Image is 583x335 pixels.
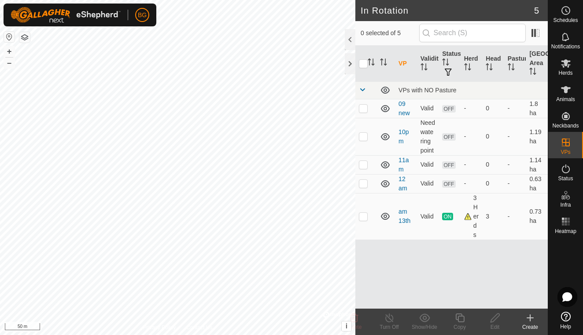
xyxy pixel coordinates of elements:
[442,180,455,188] span: OFF
[399,100,410,117] a: 09 new
[395,46,417,82] th: VP
[399,175,407,192] a: 12 am
[529,69,536,76] p-sorticon: Activate to sort
[486,65,493,72] p-sorticon: Activate to sort
[421,65,428,72] p-sorticon: Activate to sort
[11,7,121,23] img: Gallagher Logo
[504,193,526,240] td: -
[555,229,576,234] span: Heatmap
[442,161,455,169] span: OFF
[439,46,461,82] th: Status
[399,87,544,94] div: VPs with NO Pasture
[417,118,439,155] td: Need watering point
[526,99,548,118] td: 1.8 ha
[417,174,439,193] td: Valid
[464,132,479,141] div: -
[477,323,513,331] div: Edit
[361,29,419,38] span: 0 selected of 5
[186,324,212,331] a: Contact Us
[482,46,504,82] th: Head
[442,60,449,67] p-sorticon: Activate to sort
[417,155,439,174] td: Valid
[380,60,387,67] p-sorticon: Activate to sort
[399,128,409,145] a: 10pm
[482,155,504,174] td: 0
[442,323,477,331] div: Copy
[346,322,347,330] span: i
[461,46,483,82] th: Herd
[342,321,351,331] button: i
[482,174,504,193] td: 0
[143,324,176,331] a: Privacy Policy
[482,99,504,118] td: 0
[504,155,526,174] td: -
[558,176,573,181] span: Status
[372,323,407,331] div: Turn Off
[464,193,479,240] div: 3 Herds
[534,4,539,17] span: 5
[419,24,526,42] input: Search (S)
[504,99,526,118] td: -
[552,123,579,128] span: Neckbands
[19,32,30,43] button: Map Layers
[464,179,479,188] div: -
[513,323,548,331] div: Create
[526,46,548,82] th: [GEOGRAPHIC_DATA] Area
[399,157,409,173] a: 11am
[138,11,147,20] span: BG
[442,105,455,113] span: OFF
[558,70,572,76] span: Herds
[504,174,526,193] td: -
[526,155,548,174] td: 1.14 ha
[526,118,548,155] td: 1.19 ha
[560,324,571,329] span: Help
[561,149,570,155] span: VPs
[361,5,534,16] h2: In Rotation
[442,213,453,220] span: ON
[551,44,580,49] span: Notifications
[560,202,571,208] span: Infra
[4,32,15,42] button: Reset Map
[464,65,471,72] p-sorticon: Activate to sort
[407,323,442,331] div: Show/Hide
[417,46,439,82] th: Validity
[556,97,575,102] span: Animals
[399,208,410,224] a: am 13th
[508,65,515,72] p-sorticon: Activate to sort
[4,46,15,57] button: +
[553,18,578,23] span: Schedules
[482,193,504,240] td: 3
[4,58,15,68] button: –
[464,104,479,113] div: -
[526,193,548,240] td: 0.73 ha
[548,308,583,333] a: Help
[368,60,375,67] p-sorticon: Activate to sort
[504,46,526,82] th: Pasture
[504,118,526,155] td: -
[442,133,455,141] span: OFF
[482,118,504,155] td: 0
[526,174,548,193] td: 0.63 ha
[464,160,479,169] div: -
[417,99,439,118] td: Valid
[417,193,439,240] td: Valid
